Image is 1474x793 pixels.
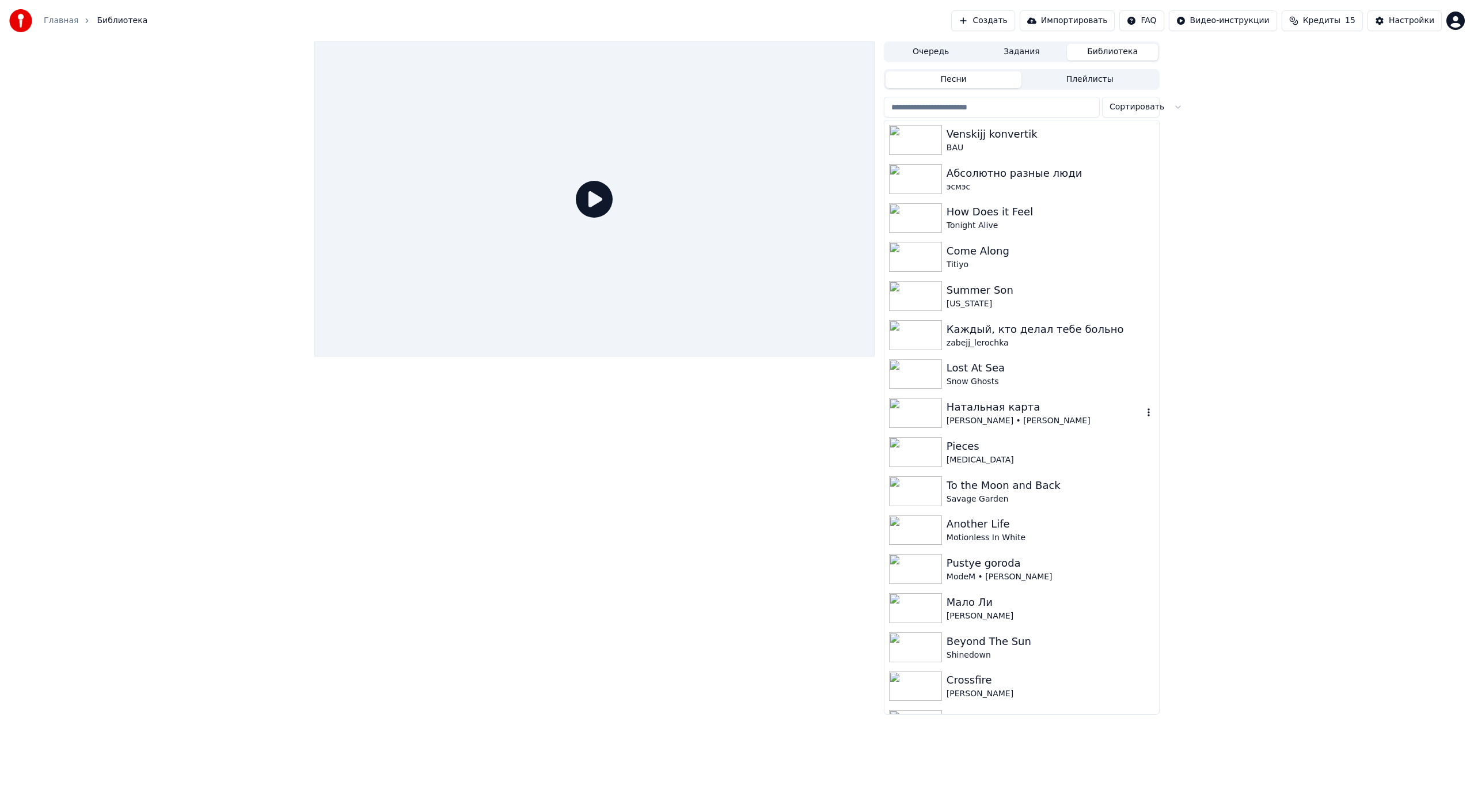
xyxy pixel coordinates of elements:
span: Библиотека [97,15,147,26]
span: Кредиты [1303,15,1340,26]
div: Summer Son [947,282,1154,298]
div: Мало Ли [947,594,1154,610]
div: Snow Ghosts [947,376,1154,388]
button: Песни [886,71,1022,88]
div: How Does it Feel [947,204,1154,220]
nav: breadcrumb [44,15,147,26]
div: Shinedown [947,650,1154,661]
div: [PERSON_NAME] • [PERSON_NAME] [947,415,1143,427]
div: [PERSON_NAME] [947,610,1154,622]
div: Pieces [947,438,1154,454]
button: Создать [951,10,1015,31]
img: youka [9,9,32,32]
div: To the Moon and Back [947,477,1154,494]
span: 15 [1345,15,1355,26]
div: Come Along [947,243,1154,259]
div: Pervyjj sort [947,711,1154,727]
span: Сортировать [1110,101,1164,113]
button: Импортировать [1020,10,1115,31]
div: ModeM • [PERSON_NAME] [947,571,1154,583]
button: Кредиты15 [1282,10,1363,31]
div: Абсолютно разные люди [947,165,1154,181]
button: Задания [977,44,1067,60]
div: Каждый, кто делал тебе больно [947,321,1154,337]
button: Очередь [886,44,977,60]
div: Crossfire [947,672,1154,688]
div: эсмэс [947,181,1154,193]
button: Библиотека [1067,44,1158,60]
div: [PERSON_NAME] [947,688,1154,700]
div: Savage Garden [947,494,1154,505]
div: Titiyo [947,259,1154,271]
button: Плейлисты [1021,71,1158,88]
div: Настройки [1389,15,1434,26]
div: [MEDICAL_DATA] [947,454,1154,466]
div: Tonight Alive [947,220,1154,232]
button: Видео-инструкции [1169,10,1277,31]
div: Lost At Sea [947,360,1154,376]
button: FAQ [1119,10,1164,31]
button: Настройки [1367,10,1442,31]
div: Another Life [947,516,1154,532]
div: Beyond The Sun [947,633,1154,650]
a: Главная [44,15,78,26]
div: [US_STATE] [947,298,1154,310]
div: Venskijj konvertik [947,126,1154,142]
div: zabejj_lerochka [947,337,1154,349]
div: Pustye goroda [947,555,1154,571]
div: BAU [947,142,1154,154]
div: Motionless In White [947,532,1154,544]
div: Натальная карта [947,399,1143,415]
